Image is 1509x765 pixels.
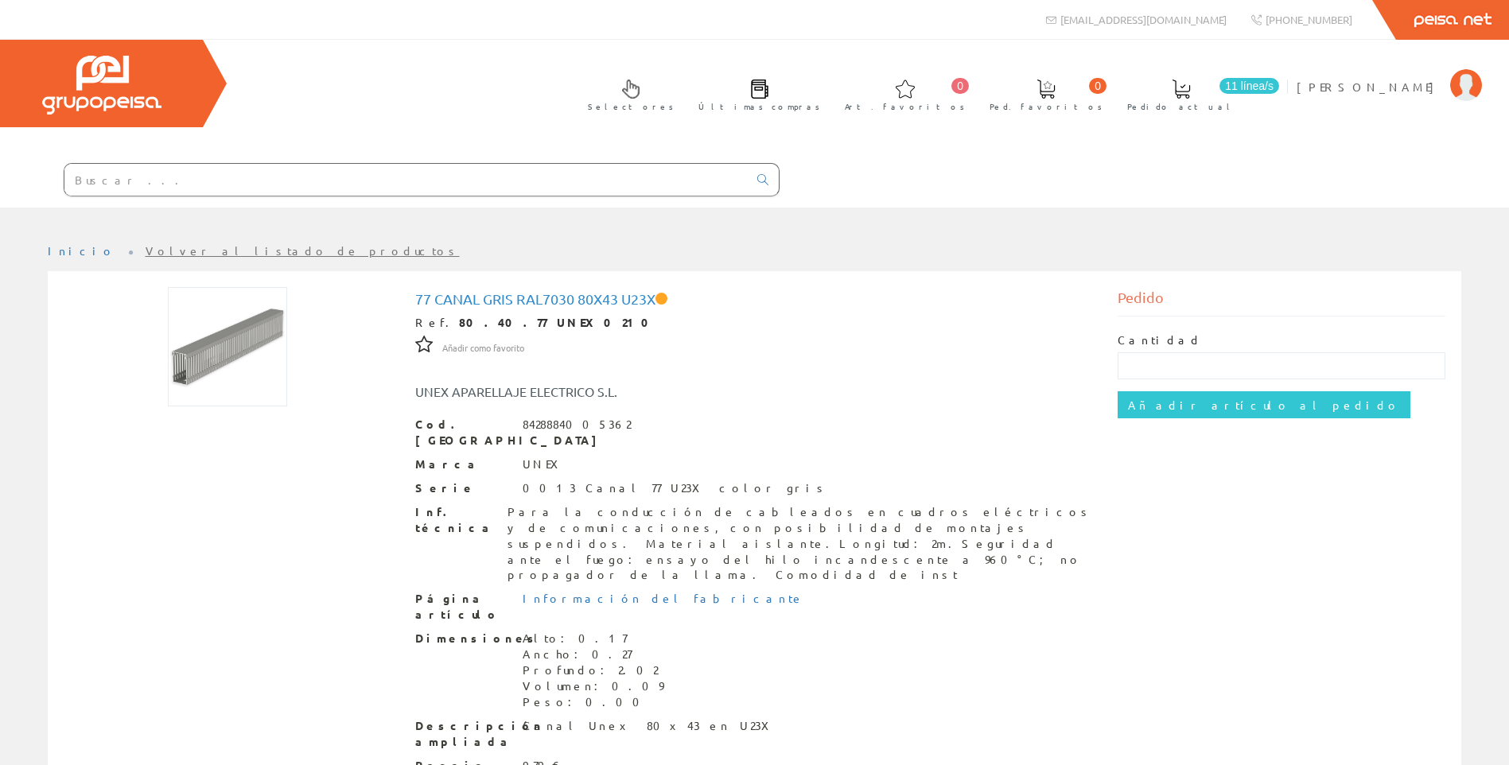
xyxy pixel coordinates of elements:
[523,480,828,496] div: 0013 Canal 77 U23X color gris
[951,78,969,94] span: 0
[415,718,511,750] span: Descripción ampliada
[1118,332,1202,348] label: Cantidad
[146,243,460,258] a: Volver al listado de productos
[403,382,813,401] div: UNEX APARELLAJE ELECTRICO S.L.
[168,287,287,406] img: Foto artículo 77 Canal gris RAL7030 80x43 U23X (150x150)
[1127,99,1235,115] span: Pedido actual
[1089,78,1106,94] span: 0
[64,164,748,196] input: Buscar ...
[523,662,663,678] div: Profundo: 2.02
[523,718,779,734] div: Canal Unex 80x43 en U23X
[442,340,524,354] a: Añadir como favorito
[415,480,511,496] span: Serie
[1111,66,1283,121] a: 11 línea/s Pedido actual
[990,99,1103,115] span: Ped. favoritos
[1060,13,1227,26] span: [EMAIL_ADDRESS][DOMAIN_NAME]
[845,99,965,115] span: Art. favoritos
[523,678,663,694] div: Volumen: 0.09
[523,694,663,710] div: Peso: 0.00
[588,99,674,115] span: Selectores
[1266,13,1352,26] span: [PHONE_NUMBER]
[459,315,659,329] strong: 80.40.77 UNEX0210
[523,647,663,662] div: Ancho: 0.27
[415,456,511,472] span: Marca
[415,291,1095,307] h1: 77 Canal gris RAL7030 80x43 U23X
[1297,66,1482,81] a: [PERSON_NAME]
[1118,287,1445,316] div: Pedido
[523,591,804,605] a: Información del fabricante
[48,243,115,258] a: Inicio
[523,417,631,433] div: 8428884005362
[415,315,1095,331] div: Ref.
[683,66,828,121] a: Últimas compras
[442,342,524,355] span: Añadir como favorito
[572,66,682,121] a: Selectores
[1297,79,1442,95] span: [PERSON_NAME]
[42,56,161,115] img: Grupo Peisa
[508,504,1095,584] div: Para la conducción de cableados en cuadros eléctricos y de comunicaciones, con posibilidad de mon...
[523,631,663,647] div: Alto: 0.17
[1118,391,1410,418] input: Añadir artículo al pedido
[415,631,511,647] span: Dimensiones
[698,99,820,115] span: Últimas compras
[415,417,511,449] span: Cod. [GEOGRAPHIC_DATA]
[1219,78,1279,94] span: 11 línea/s
[415,504,496,536] span: Inf. técnica
[415,591,511,623] span: Página artículo
[523,456,568,472] div: UNEX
